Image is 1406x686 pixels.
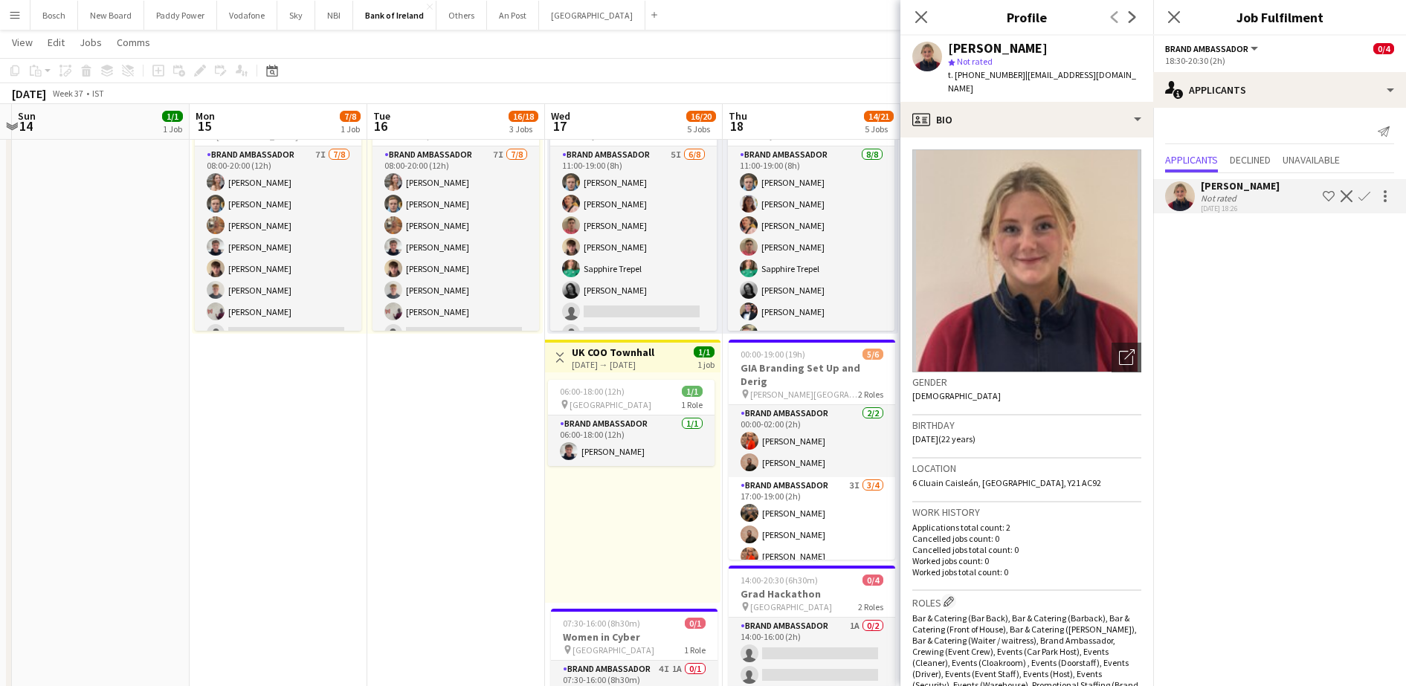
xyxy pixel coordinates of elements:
[912,594,1141,609] h3: Roles
[195,111,361,331] app-job-card: 08:00-20:00 (12h)7/8 [GEOGRAPHIC_DATA]1 RoleBrand Ambassador7I7/808:00-20:00 (12h)[PERSON_NAME][P...
[487,1,539,30] button: An Post
[117,36,150,49] span: Comms
[900,102,1153,137] div: Bio
[912,566,1141,577] p: Worked jobs total count: 0
[750,601,832,612] span: [GEOGRAPHIC_DATA]
[509,123,538,135] div: 3 Jobs
[912,544,1141,555] p: Cancelled jobs total count: 0
[560,386,625,397] span: 06:00-18:00 (12h)
[1201,192,1239,204] div: Not rated
[912,477,1101,488] span: 6 Cluain Caisleán, [GEOGRAPHIC_DATA], Y21 AC92
[509,111,538,122] span: 16/18
[163,123,182,135] div: 1 Job
[340,111,361,122] span: 7/8
[12,36,33,49] span: View
[1230,155,1271,165] span: Declined
[548,380,715,466] app-job-card: 06:00-18:00 (12h)1/1 [GEOGRAPHIC_DATA]1 RoleBrand Ambassador1/106:00-18:00 (12h)[PERSON_NAME]
[548,415,715,466] app-card-role: Brand Ambassador1/106:00-18:00 (12h)[PERSON_NAME]
[550,146,717,348] app-card-role: Brand Ambassador5I6/811:00-19:00 (8h)[PERSON_NAME][PERSON_NAME][PERSON_NAME][PERSON_NAME]Sapphire...
[858,601,883,612] span: 2 Roles
[948,69,1136,94] span: | [EMAIL_ADDRESS][DOMAIN_NAME]
[6,33,39,52] a: View
[1201,179,1280,192] div: [PERSON_NAME]
[573,644,654,656] span: [GEOGRAPHIC_DATA]
[862,575,883,586] span: 0/4
[1165,155,1218,165] span: Applicants
[948,69,1025,80] span: t. [PHONE_NUMBER]
[1153,72,1406,108] div: Applicants
[912,390,1001,401] span: [DEMOGRAPHIC_DATA]
[900,7,1153,27] h3: Profile
[144,1,217,30] button: Paddy Power
[912,418,1141,432] h3: Birthday
[686,111,716,122] span: 16/20
[729,587,895,601] h3: Grad Hackathon
[563,618,640,629] span: 07:30-16:00 (8h30m)
[80,36,102,49] span: Jobs
[373,109,390,123] span: Tue
[1165,43,1260,54] button: Brand Ambassador
[912,462,1141,475] h3: Location
[685,618,706,629] span: 0/1
[729,109,747,123] span: Thu
[42,33,71,52] a: Edit
[726,117,747,135] span: 18
[1165,55,1394,66] div: 18:30-20:30 (2h)
[341,123,360,135] div: 1 Job
[729,405,895,477] app-card-role: Brand Ambassador2/200:00-02:00 (2h)[PERSON_NAME][PERSON_NAME]
[912,433,976,444] span: [DATE] (22 years)
[912,533,1141,544] p: Cancelled jobs count: 0
[539,1,645,30] button: [GEOGRAPHIC_DATA]
[193,117,215,135] span: 15
[373,146,539,348] app-card-role: Brand Ambassador7I7/808:00-20:00 (12h)[PERSON_NAME][PERSON_NAME][PERSON_NAME][PERSON_NAME][PERSON...
[912,375,1141,389] h3: Gender
[729,477,895,592] app-card-role: Brand Ambassador3I3/417:00-19:00 (2h)[PERSON_NAME][PERSON_NAME][PERSON_NAME]
[694,346,715,357] span: 1/1
[12,86,46,101] div: [DATE]
[729,340,895,560] div: 00:00-19:00 (19h)5/6GIA Branding Set Up and Derig [PERSON_NAME][GEOGRAPHIC_DATA]2 RolesBrand Amba...
[728,146,894,348] app-card-role: Brand Ambassador8/811:00-19:00 (8h)[PERSON_NAME][PERSON_NAME][PERSON_NAME][PERSON_NAME]Sapphire T...
[912,505,1141,519] h3: Work history
[862,349,883,360] span: 5/6
[741,349,805,360] span: 00:00-19:00 (19h)
[1373,43,1394,54] span: 0/4
[912,522,1141,533] p: Applications total count: 2
[373,111,539,331] app-job-card: 08:00-20:00 (12h)7/8 CIT Campus1 RoleBrand Ambassador7I7/808:00-20:00 (12h)[PERSON_NAME][PERSON_N...
[162,111,183,122] span: 1/1
[682,386,703,397] span: 1/1
[549,117,570,135] span: 17
[729,361,895,388] h3: GIA Branding Set Up and Derig
[551,109,570,123] span: Wed
[49,88,86,99] span: Week 37
[572,346,654,359] h3: UK COO Townhall
[111,33,156,52] a: Comms
[353,1,436,30] button: Bank of Ireland
[687,123,715,135] div: 5 Jobs
[1201,204,1280,213] div: [DATE] 18:26
[16,117,36,135] span: 14
[570,399,651,410] span: [GEOGRAPHIC_DATA]
[48,36,65,49] span: Edit
[18,109,36,123] span: Sun
[1153,7,1406,27] h3: Job Fulfilment
[728,111,894,331] app-job-card: 11:00-19:00 (8h)8/8 Trinity1 RoleBrand Ambassador8/811:00-19:00 (8h)[PERSON_NAME][PERSON_NAME][PE...
[196,109,215,123] span: Mon
[78,1,144,30] button: New Board
[865,123,893,135] div: 5 Jobs
[681,399,703,410] span: 1 Role
[572,359,654,370] div: [DATE] → [DATE]
[912,149,1141,372] img: Crew avatar or photo
[1165,43,1248,54] span: Brand Ambassador
[1283,155,1340,165] span: Unavailable
[948,42,1048,55] div: [PERSON_NAME]
[277,1,315,30] button: Sky
[550,111,717,331] app-job-card: 11:00-19:00 (8h)6/8 Trinity1 RoleBrand Ambassador5I6/811:00-19:00 (8h)[PERSON_NAME][PERSON_NAME][...
[551,630,717,644] h3: Women in Cyber
[436,1,487,30] button: Others
[195,146,361,348] app-card-role: Brand Ambassador7I7/808:00-20:00 (12h)[PERSON_NAME][PERSON_NAME][PERSON_NAME][PERSON_NAME][PERSON...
